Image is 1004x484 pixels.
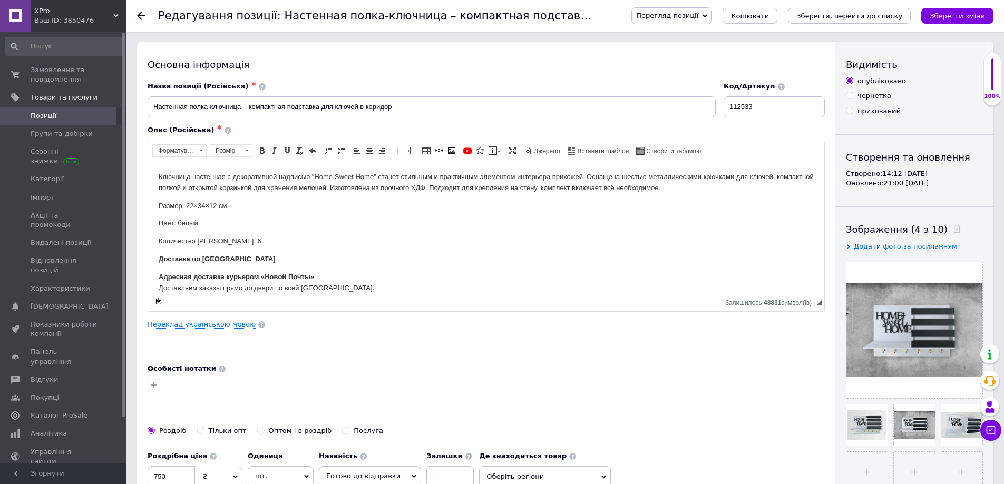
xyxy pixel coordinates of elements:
[202,472,208,480] span: ₴
[31,393,59,402] span: Покупці
[148,161,824,293] iframe: Редактор, 6F82CA8B-FA3B-4A38-B00E-1EBC7DD85CD3
[522,145,562,156] a: Джерело
[376,145,388,156] a: По правому краю
[11,39,666,51] p: Размер: 22×34×12 см.
[921,8,993,24] button: Зберегти зміни
[364,145,375,156] a: По центру
[148,58,825,71] div: Основна інформація
[446,145,457,156] a: Зображення
[31,193,55,202] span: Імпорт
[846,169,983,179] div: Створено: 14:12 [DATE]
[11,57,666,68] p: Цвет: белый.
[764,299,781,307] span: 48831
[158,9,728,22] h1: Редагування позиції: Настенная полка-ключница – компактная подставка для ключей в коридор
[506,145,518,156] a: Максимізувати
[857,106,901,116] div: прихований
[294,145,306,156] a: Видалити форматування
[930,12,985,20] i: Зберегти зміни
[148,320,256,329] a: Переклад українською мовою
[351,145,363,156] a: По лівому краю
[31,111,56,121] span: Позиції
[725,297,817,307] div: Кiлькiсть символiв
[474,145,486,156] a: Вставити іконку
[354,426,383,436] div: Послуга
[854,242,957,250] span: Додати фото за посиланням
[31,147,98,166] span: Сезонні знижки
[31,302,109,311] span: [DEMOGRAPHIC_DATA]
[153,295,164,307] a: Зробити резервну копію зараз
[421,145,432,156] a: Таблиця
[148,96,716,117] input: Наприклад, H&M жіноча сукня зелена 38 розмір вечірня максі з блискітками
[31,411,87,420] span: Каталог ProSale
[148,126,215,134] span: Опис (Російська)
[980,420,1001,441] button: Чат з покупцем
[148,452,207,460] b: Роздрібна ціна
[11,75,666,86] p: Количество [PERSON_NAME]: 6.
[281,145,293,156] a: Підкреслений (Ctrl+U)
[323,145,334,156] a: Вставити/видалити нумерований список
[846,58,983,71] div: Видимість
[31,93,98,102] span: Товари та послуги
[248,452,283,460] b: Одиниця
[31,129,93,139] span: Групи та добірки
[645,147,701,156] span: Створити таблицю
[5,37,124,56] input: Пошук
[433,145,445,156] a: Вставити/Редагувати посилання (Ctrl+L)
[34,6,113,16] span: XPro
[479,452,567,460] b: Де знаходиться товар
[11,11,666,33] p: Ключница настенная с декоративной надписью "Home Sweet Home" станет стильным и практичным элемент...
[984,93,1001,100] div: 100%
[566,145,631,156] a: Вставити шаблон
[462,145,473,156] a: Додати відео з YouTube
[137,12,145,20] div: Повернутися назад
[210,144,252,157] a: Розмір
[788,8,911,24] button: Зберегти, перейти до списку
[217,124,222,131] span: ✱
[817,300,822,305] span: Потягніть для зміни розмірів
[31,347,98,366] span: Панель управління
[731,12,769,20] span: Копіювати
[251,81,256,87] span: ✱
[159,426,187,436] div: Роздріб
[723,8,777,24] button: Копіювати
[31,284,90,293] span: Характеристики
[31,174,64,184] span: Категорії
[426,452,462,460] b: Залишки
[153,145,196,156] span: Форматування
[256,145,268,156] a: Жирний (Ctrl+B)
[31,65,98,84] span: Замовлення та повідомлення
[31,238,91,248] span: Видалені позиції
[405,145,416,156] a: Збільшити відступ
[635,145,703,156] a: Створити таблицю
[487,145,502,156] a: Вставити повідомлення
[31,447,98,466] span: Управління сайтом
[269,426,332,436] div: Оптом і в роздріб
[11,111,666,165] p: Доставляем заказы прямо до двери по всей [GEOGRAPHIC_DATA]. Стоимость — согласно тарифам «Новой П...
[31,256,98,275] span: Відновлення позицій
[31,429,67,438] span: Аналітика
[31,211,98,230] span: Акції та промокоди
[319,452,357,460] b: Наявність
[11,94,128,102] strong: Доставка по [GEOGRAPHIC_DATA]
[857,76,906,86] div: опубліковано
[532,147,560,156] span: Джерело
[210,145,242,156] span: Розмір
[846,179,983,188] div: Оновлено: 21:00 [DATE]
[31,320,98,339] span: Показники роботи компанії
[148,82,249,90] span: Назва позиції (Російська)
[269,145,280,156] a: Курсив (Ctrl+I)
[983,53,1001,106] div: 100% Якість заповнення
[857,91,891,101] div: чернетка
[392,145,404,156] a: Зменшити відступ
[636,12,698,19] span: Перегляд позиції
[796,12,902,20] i: Зберегти, перейти до списку
[152,144,207,157] a: Форматування
[148,364,216,372] b: Особисті нотатки
[724,82,775,90] span: Код/Артикул
[576,147,629,156] span: Вставити шаблон
[31,375,58,384] span: Відгуки
[34,16,126,25] div: Ваш ID: 3850476
[209,426,247,436] div: Тільки опт
[846,151,983,164] div: Створення та оновлення
[335,145,347,156] a: Вставити/видалити маркований список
